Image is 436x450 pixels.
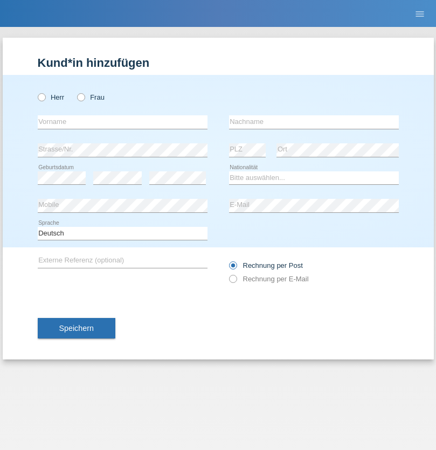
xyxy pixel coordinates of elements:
input: Rechnung per E-Mail [229,275,236,288]
i: menu [414,9,425,19]
label: Herr [38,93,65,101]
input: Frau [77,93,84,100]
label: Rechnung per E-Mail [229,275,309,283]
label: Frau [77,93,105,101]
input: Rechnung per Post [229,261,236,275]
button: Speichern [38,318,115,338]
label: Rechnung per Post [229,261,303,269]
span: Speichern [59,324,94,333]
h1: Kund*in hinzufügen [38,56,399,70]
input: Herr [38,93,45,100]
a: menu [409,10,431,17]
